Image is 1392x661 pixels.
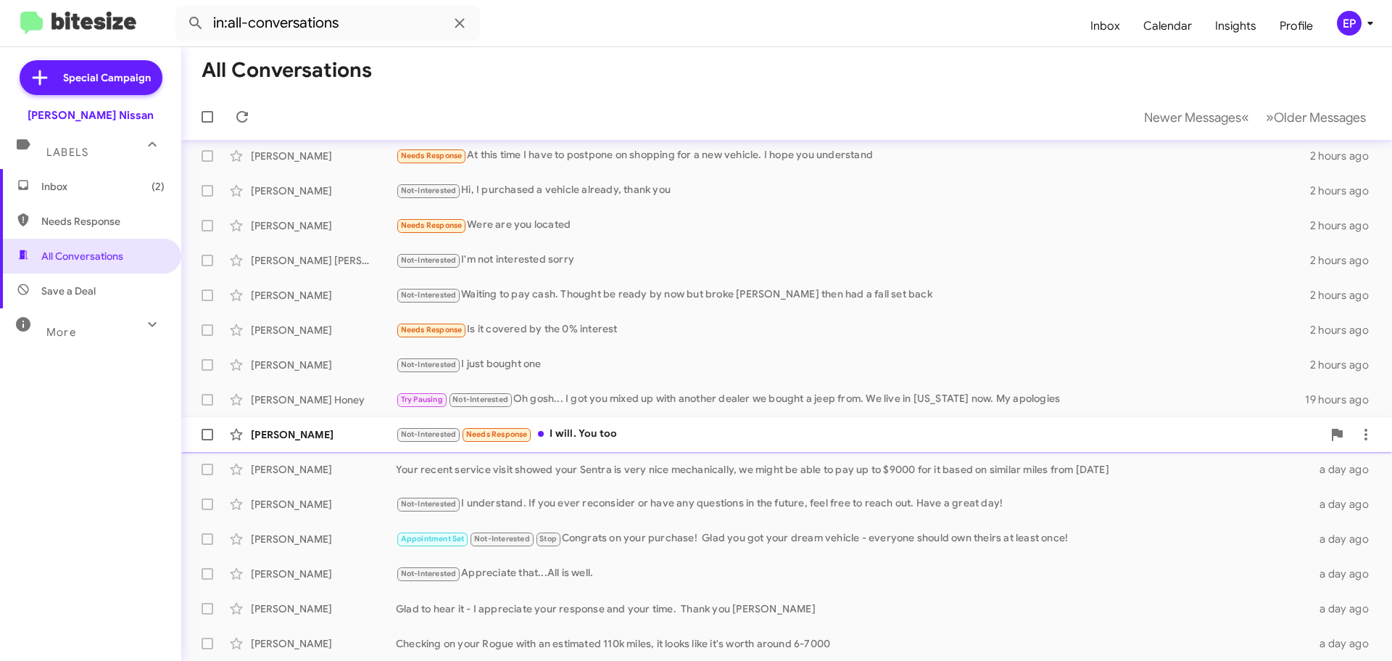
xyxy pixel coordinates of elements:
[1257,102,1375,132] button: Next
[401,290,457,300] span: Not-Interested
[1135,102,1258,132] button: Previous
[401,186,457,195] span: Not-Interested
[1310,149,1380,163] div: 2 hours ago
[1079,5,1132,47] a: Inbox
[1311,532,1380,546] div: a day ago
[41,249,123,263] span: All Conversations
[396,636,1311,651] div: Checking on your Rogue with an estimated 110k miles, it looks like it's worth around 6-7000
[396,462,1311,477] div: Your recent service visit showed your Sentra is very nice mechanically, we might be able to pay u...
[1132,5,1203,47] a: Calendar
[396,602,1311,616] div: Glad to hear it - I appreciate your response and your time. Thank you [PERSON_NAME]
[401,569,457,578] span: Not-Interested
[396,287,1310,303] div: Waiting to pay cash. Thought be ready by now but broke [PERSON_NAME] then had a fall set back
[1337,11,1362,36] div: EP
[1311,567,1380,581] div: a day ago
[396,565,1311,582] div: Appreciate that...All is well.
[251,253,396,268] div: [PERSON_NAME] [PERSON_NAME]
[401,360,457,369] span: Not-Interested
[452,395,508,404] span: Not-Interested
[251,218,396,233] div: [PERSON_NAME]
[251,393,396,407] div: [PERSON_NAME] Honey
[1136,102,1375,132] nav: Page navigation example
[251,636,396,651] div: [PERSON_NAME]
[401,395,443,404] span: Try Pausing
[401,430,457,439] span: Not-Interested
[251,323,396,337] div: [PERSON_NAME]
[1241,108,1249,126] span: «
[1325,11,1376,36] button: EP
[1310,323,1380,337] div: 2 hours ago
[466,430,528,439] span: Needs Response
[1203,5,1268,47] a: Insights
[396,321,1310,338] div: Is it covered by the 0% interest
[1266,108,1274,126] span: »
[396,252,1310,268] div: I'm not interested sorry
[251,462,396,477] div: [PERSON_NAME]
[63,70,151,85] span: Special Campaign
[401,499,457,509] span: Not-Interested
[251,497,396,512] div: [PERSON_NAME]
[251,567,396,581] div: [PERSON_NAME]
[41,179,165,194] span: Inbox
[1310,288,1380,303] div: 2 hours ago
[251,149,396,163] div: [PERSON_NAME]
[251,602,396,616] div: [PERSON_NAME]
[396,496,1311,512] div: I understand. If you ever reconsider or have any questions in the future, feel free to reach out....
[1311,602,1380,616] div: a day ago
[1268,5,1325,47] a: Profile
[1310,184,1380,198] div: 2 hours ago
[396,217,1310,234] div: Were are you located
[396,426,1322,443] div: I will. You too
[46,326,76,339] span: More
[41,284,96,298] span: Save a Deal
[401,534,465,543] span: Appointment Set
[41,214,165,229] span: Needs Response
[1274,110,1366,126] span: Older Messages
[152,179,165,194] span: (2)
[28,108,154,123] div: [PERSON_NAME] Nissan
[20,60,162,95] a: Special Campaign
[401,255,457,265] span: Not-Interested
[396,356,1310,373] div: I just bought one
[396,182,1310,199] div: Hi, I purchased a vehicle already, thank you
[539,534,557,543] span: Stop
[251,184,396,198] div: [PERSON_NAME]
[1311,462,1380,477] div: a day ago
[202,59,372,82] h1: All Conversations
[401,325,463,334] span: Needs Response
[1310,358,1380,372] div: 2 hours ago
[396,147,1310,164] div: At this time I have to postpone on shopping for a new vehicle. I hope you understand
[401,221,463,230] span: Needs Response
[251,427,396,442] div: [PERSON_NAME]
[1144,110,1241,126] span: Newer Messages
[1311,497,1380,512] div: a day ago
[474,534,530,543] span: Not-Interested
[46,146,88,159] span: Labels
[1310,253,1380,268] div: 2 hours ago
[401,151,463,160] span: Needs Response
[1311,636,1380,651] div: a day ago
[1305,393,1380,407] div: 19 hours ago
[1310,218,1380,233] div: 2 hours ago
[396,391,1305,408] div: Oh gosh... I got you mixed up with another dealer we bought a jeep from. We live in [US_STATE] no...
[396,530,1311,547] div: Congrats on your purchase! Glad you got your dream vehicle - everyone should own theirs at least ...
[251,532,396,546] div: [PERSON_NAME]
[175,6,480,41] input: Search
[251,288,396,303] div: [PERSON_NAME]
[251,358,396,372] div: [PERSON_NAME]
